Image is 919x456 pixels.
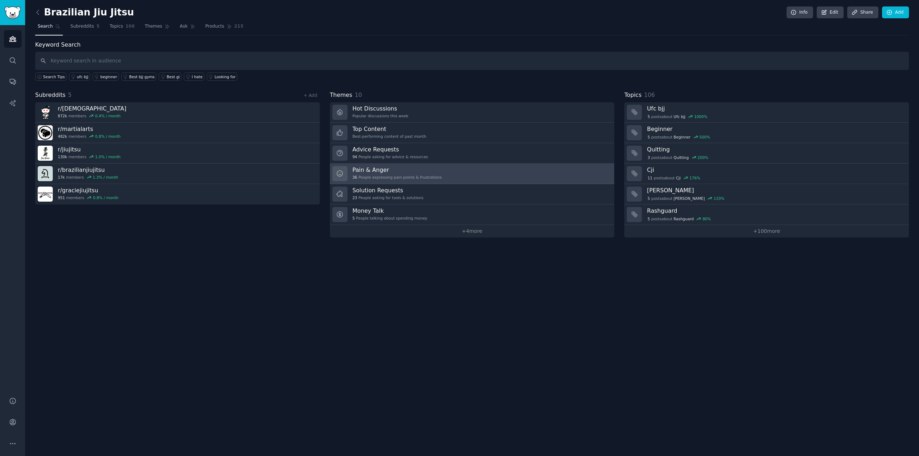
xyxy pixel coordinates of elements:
[690,175,700,180] div: 176 %
[38,105,53,120] img: bjj
[624,184,909,205] a: [PERSON_NAME]5postsabout[PERSON_NAME]133%
[35,123,320,143] a: r/martialarts482kmembers0.8% / month
[648,135,650,140] span: 5
[58,134,121,139] div: members
[353,105,409,112] h3: Hot Discussions
[129,74,155,79] div: Best bjj gyms
[58,195,65,200] span: 951
[35,21,63,36] a: Search
[205,23,224,30] span: Products
[330,205,615,225] a: Money Talk5People talking about spending money
[673,196,705,201] span: [PERSON_NAME]
[353,166,442,174] h3: Pain & Anger
[353,175,357,180] span: 36
[648,114,650,119] span: 5
[676,175,681,180] span: Cji
[43,74,65,79] span: Search Tips
[330,184,615,205] a: Solution Requests23People asking for tools & solutions
[647,125,904,133] h3: Beginner
[38,166,53,181] img: brazilianjiujitsu
[192,74,202,79] div: I hate
[330,123,615,143] a: Top ContentBest-performing content of past month
[304,93,317,98] a: + Add
[93,175,118,180] div: 1.3 % / month
[159,72,181,81] a: Best gi
[68,21,102,36] a: Subreddits5
[353,113,409,118] div: Popular discussions this week
[177,21,198,36] a: Ask
[353,216,355,221] span: 5
[353,175,442,180] div: People expressing pain points & frustrations
[624,143,909,164] a: Quitting3postsaboutQuitting200%
[145,23,162,30] span: Themes
[215,74,236,79] div: Looking for
[58,187,118,194] h3: r/ graciejiujitsu
[4,6,21,19] img: GummySearch logo
[38,125,53,140] img: martialarts
[203,21,246,36] a: Products215
[35,91,66,100] span: Subreddits
[647,146,904,153] h3: Quitting
[624,164,909,184] a: Cji11postsaboutCji176%
[694,114,708,119] div: 1000 %
[58,175,118,180] div: members
[69,72,90,81] a: ufc bjj
[207,72,237,81] a: Looking for
[58,166,118,174] h3: r/ brazilianjiujitsu
[58,154,121,159] div: members
[35,41,80,48] label: Keyword Search
[58,113,126,118] div: members
[624,225,909,238] a: +100more
[673,155,689,160] span: Quitting
[58,195,118,200] div: members
[126,23,135,30] span: 106
[647,195,725,202] div: post s about
[647,207,904,215] h3: Rashguard
[353,125,426,133] h3: Top Content
[817,6,844,19] a: Edit
[142,21,172,36] a: Themes
[624,123,909,143] a: Beginner5postsaboutBeginner500%
[58,134,67,139] span: 482k
[58,175,65,180] span: 17k
[353,154,428,159] div: People asking for advice & resources
[58,146,121,153] h3: r/ jiujitsu
[355,91,362,98] span: 10
[847,6,878,19] a: Share
[97,23,100,30] span: 5
[38,146,53,161] img: jiujitsu
[647,216,712,222] div: post s about
[647,113,708,120] div: post s about
[648,196,650,201] span: 5
[353,134,426,139] div: Best-performing content of past month
[58,125,121,133] h3: r/ martialarts
[624,91,642,100] span: Topics
[703,216,711,221] div: 80 %
[38,23,53,30] span: Search
[673,135,690,140] span: Beginner
[234,23,244,30] span: 215
[673,114,685,119] span: Ufc bjj
[35,184,320,205] a: r/graciejiujitsu951members0.8% / month
[167,74,179,79] div: Best gi
[673,216,694,221] span: Rashguard
[644,91,655,98] span: 106
[353,146,428,153] h3: Advice Requests
[35,52,909,70] input: Keyword search in audience
[882,6,909,19] a: Add
[353,195,357,200] span: 23
[698,155,708,160] div: 200 %
[624,102,909,123] a: Ufc bjj5postsaboutUfc bjj1000%
[647,166,904,174] h3: Cji
[121,72,157,81] a: Best bjj gyms
[647,187,904,194] h3: [PERSON_NAME]
[109,23,123,30] span: Topics
[58,105,126,112] h3: r/ [DEMOGRAPHIC_DATA]
[35,102,320,123] a: r/[DEMOGRAPHIC_DATA]872kmembers0.4% / month
[647,105,904,112] h3: Ufc bjj
[648,175,652,180] span: 11
[95,113,121,118] div: 0.4 % / month
[101,74,117,79] div: beginner
[330,225,615,238] a: +4more
[647,154,709,161] div: post s about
